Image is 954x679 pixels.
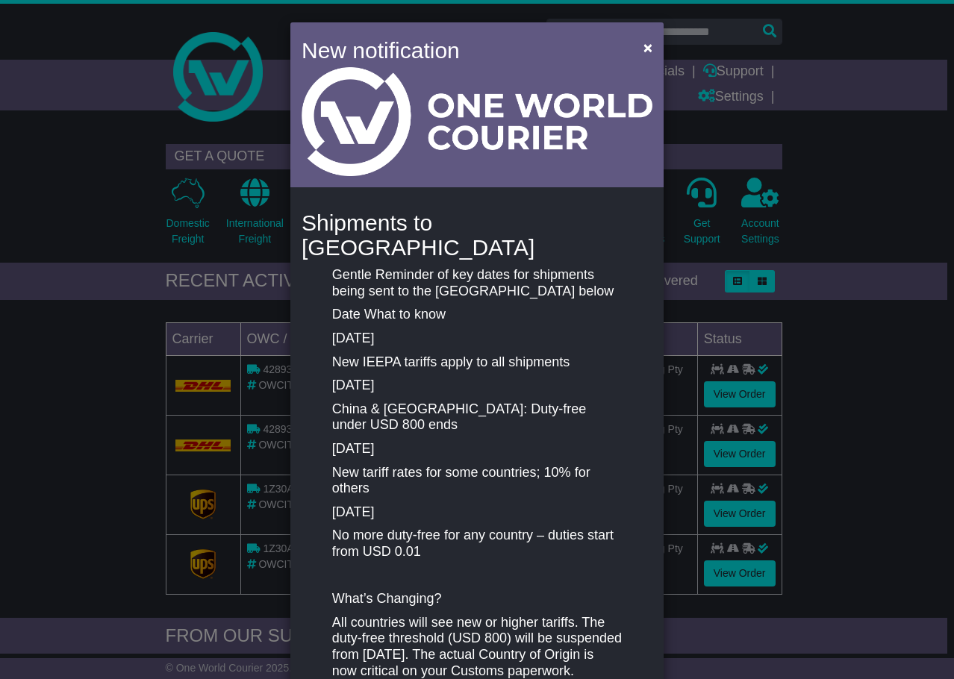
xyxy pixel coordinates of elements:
p: New tariff rates for some countries; 10% for others [332,465,622,497]
span: × [643,39,652,56]
h4: Shipments to [GEOGRAPHIC_DATA] [302,210,652,260]
p: [DATE] [332,378,622,394]
h4: New notification [302,34,622,67]
button: Close [636,32,660,63]
p: Date What to know [332,307,622,323]
p: Gentle Reminder of key dates for shipments being sent to the [GEOGRAPHIC_DATA] below [332,267,622,299]
p: No more duty-free for any country – duties start from USD 0.01 [332,528,622,560]
p: New IEEPA tariffs apply to all shipments [332,354,622,371]
p: What’s Changing? [332,591,622,607]
p: China & [GEOGRAPHIC_DATA]: Duty-free under USD 800 ends [332,401,622,434]
img: Light [302,67,652,176]
p: [DATE] [332,504,622,521]
p: [DATE] [332,441,622,457]
p: [DATE] [332,331,622,347]
p: All countries will see new or higher tariffs. The duty-free threshold (USD 800) will be suspended... [332,615,622,679]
